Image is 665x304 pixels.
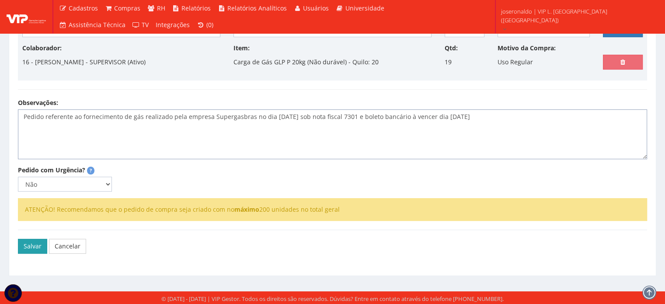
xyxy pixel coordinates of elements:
[18,166,85,175] label: Pedido com Urgência?
[193,17,217,33] a: (0)
[303,4,329,12] span: Usuários
[445,55,452,70] p: 19
[233,55,379,70] p: Carga de Gás GLP P 20kg (Não durável) - Quilo: 20
[114,4,140,12] span: Compras
[206,21,213,29] span: (0)
[233,44,250,52] label: Item:
[161,295,504,303] div: © [DATE] - [DATE] | VIP Gestor. Todos os direitos são reservados. Dúvidas? Entre em contato atrav...
[90,167,92,174] strong: ?
[18,98,58,107] label: Observações:
[87,167,94,175] span: Pedidos marcados como urgentes serão destacados com uma tarja vermelha e terão seu motivo de urgê...
[181,4,211,12] span: Relatórios
[18,239,47,254] button: Salvar
[129,17,153,33] a: TV
[7,10,46,23] img: logo
[69,21,125,29] span: Assistência Técnica
[152,17,193,33] a: Integrações
[498,55,533,70] p: Uso Regular
[69,4,98,12] span: Cadastros
[22,44,62,52] label: Colaborador:
[156,21,190,29] span: Integrações
[142,21,149,29] span: TV
[25,205,640,214] li: ATENÇÃO! Recomendamos que o pedido de compra seja criado com no 200 unidades no total geral
[56,17,129,33] a: Assistência Técnica
[445,44,458,52] label: Qtd:
[498,44,556,52] label: Motivo da Compra:
[22,55,146,70] p: 16 - [PERSON_NAME] - SUPERVISOR (Ativo)
[501,7,654,24] span: joseronaldo | VIP L. [GEOGRAPHIC_DATA] ([GEOGRAPHIC_DATA])
[49,239,86,254] a: Cancelar
[227,4,287,12] span: Relatórios Analíticos
[157,4,165,12] span: RH
[345,4,384,12] span: Universidade
[234,205,259,213] strong: máximo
